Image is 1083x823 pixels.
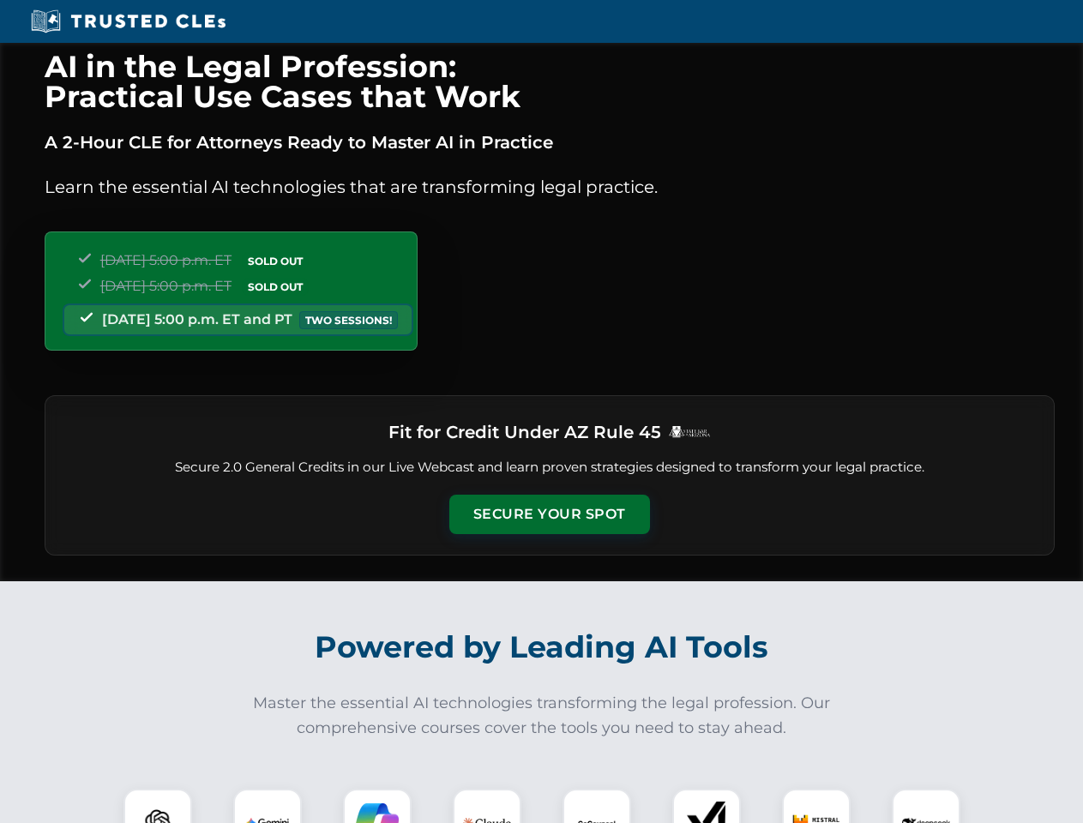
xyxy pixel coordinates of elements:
[26,9,231,34] img: Trusted CLEs
[242,691,842,741] p: Master the essential AI technologies transforming the legal profession. Our comprehensive courses...
[449,495,650,534] button: Secure Your Spot
[668,425,711,438] img: Logo
[67,617,1017,677] h2: Powered by Leading AI Tools
[242,278,309,296] span: SOLD OUT
[388,417,661,448] h3: Fit for Credit Under AZ Rule 45
[242,252,309,270] span: SOLD OUT
[100,252,232,268] span: [DATE] 5:00 p.m. ET
[45,173,1055,201] p: Learn the essential AI technologies that are transforming legal practice.
[100,278,232,294] span: [DATE] 5:00 p.m. ET
[45,129,1055,156] p: A 2-Hour CLE for Attorneys Ready to Master AI in Practice
[45,51,1055,111] h1: AI in the Legal Profession: Practical Use Cases that Work
[66,458,1033,478] p: Secure 2.0 General Credits in our Live Webcast and learn proven strategies designed to transform ...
